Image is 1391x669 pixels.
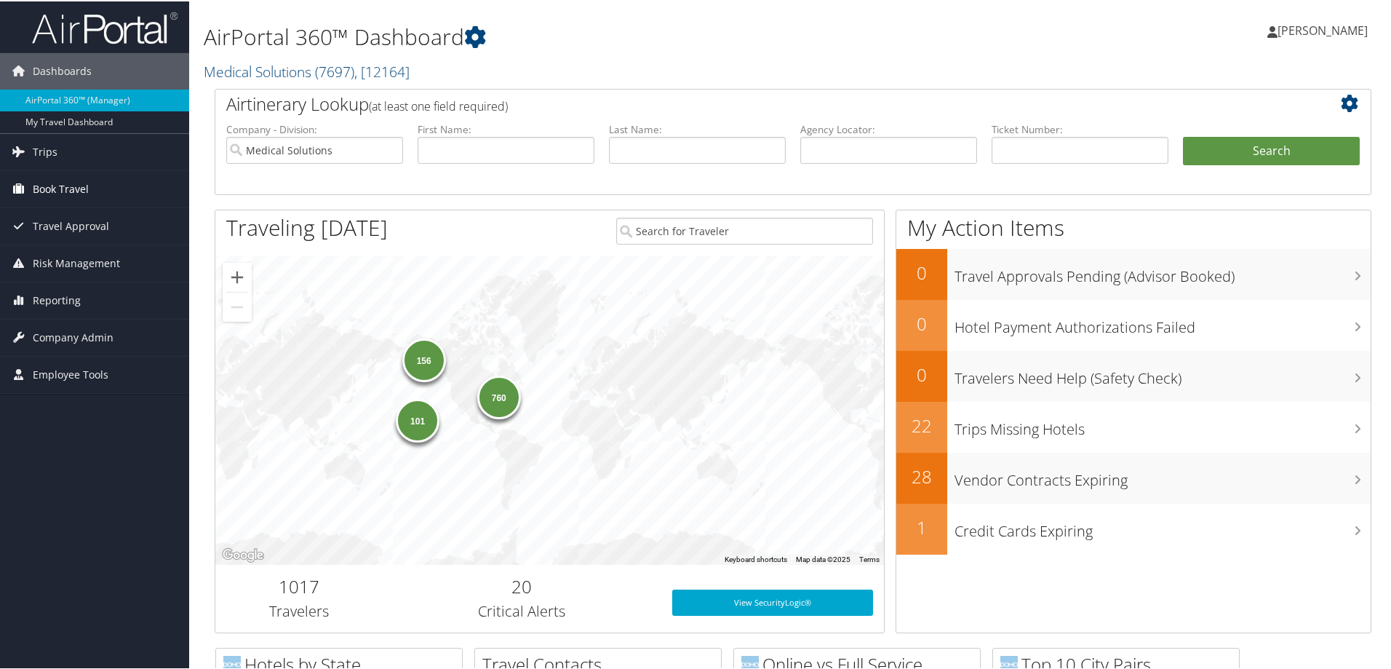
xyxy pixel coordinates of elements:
a: Open this area in Google Maps (opens a new window) [219,545,267,563]
div: 101 [396,397,439,440]
h2: 0 [896,259,947,284]
h2: 1 [896,514,947,539]
label: Ticket Number: [992,121,1168,135]
a: View SecurityLogic® [672,588,873,614]
h2: 28 [896,463,947,488]
h3: Hotel Payment Authorizations Failed [954,309,1371,336]
a: 0Hotel Payment Authorizations Failed [896,298,1371,349]
a: [PERSON_NAME] [1267,7,1382,51]
label: Agency Locator: [800,121,977,135]
input: Search for Traveler [616,216,873,243]
h1: AirPortal 360™ Dashboard [204,20,989,51]
h2: 22 [896,412,947,437]
h1: Traveling [DATE] [226,211,388,242]
a: 0Travelers Need Help (Safety Check) [896,349,1371,400]
span: Risk Management [33,244,120,280]
button: Keyboard shortcuts [725,553,787,563]
h2: 0 [896,310,947,335]
span: Reporting [33,281,81,317]
label: Last Name: [609,121,786,135]
h3: Trips Missing Hotels [954,411,1371,438]
span: Employee Tools [33,355,108,392]
span: [PERSON_NAME] [1278,21,1368,37]
span: Map data ©2025 [796,554,850,562]
h3: Critical Alerts [394,600,650,620]
span: Company Admin [33,318,113,355]
a: Terms (opens in new tab) [859,554,880,562]
img: airportal-logo.png [32,9,178,44]
h2: Airtinerary Lookup [226,90,1264,115]
h3: Travelers [226,600,372,620]
span: ( 7697 ) [315,60,354,80]
label: First Name: [418,121,594,135]
div: 156 [402,337,445,381]
a: Medical Solutions [204,60,410,80]
div: 760 [477,374,520,418]
button: Search [1183,135,1360,165]
h2: 20 [394,573,650,598]
a: 28Vendor Contracts Expiring [896,451,1371,502]
h2: 1017 [226,573,372,598]
label: Company - Division: [226,121,403,135]
span: Travel Approval [33,207,109,243]
span: Book Travel [33,170,89,206]
h2: 0 [896,361,947,386]
h3: Travelers Need Help (Safety Check) [954,360,1371,387]
h3: Vendor Contracts Expiring [954,462,1371,489]
h1: My Action Items [896,211,1371,242]
button: Zoom in [223,261,252,290]
button: Zoom out [223,291,252,320]
h3: Credit Cards Expiring [954,512,1371,540]
img: Google [219,545,267,563]
span: Trips [33,132,57,169]
h3: Travel Approvals Pending (Advisor Booked) [954,258,1371,285]
span: Dashboards [33,52,92,88]
a: 1Credit Cards Expiring [896,502,1371,553]
a: 22Trips Missing Hotels [896,400,1371,451]
span: , [ 12164 ] [354,60,410,80]
span: (at least one field required) [369,97,508,113]
a: 0Travel Approvals Pending (Advisor Booked) [896,248,1371,298]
